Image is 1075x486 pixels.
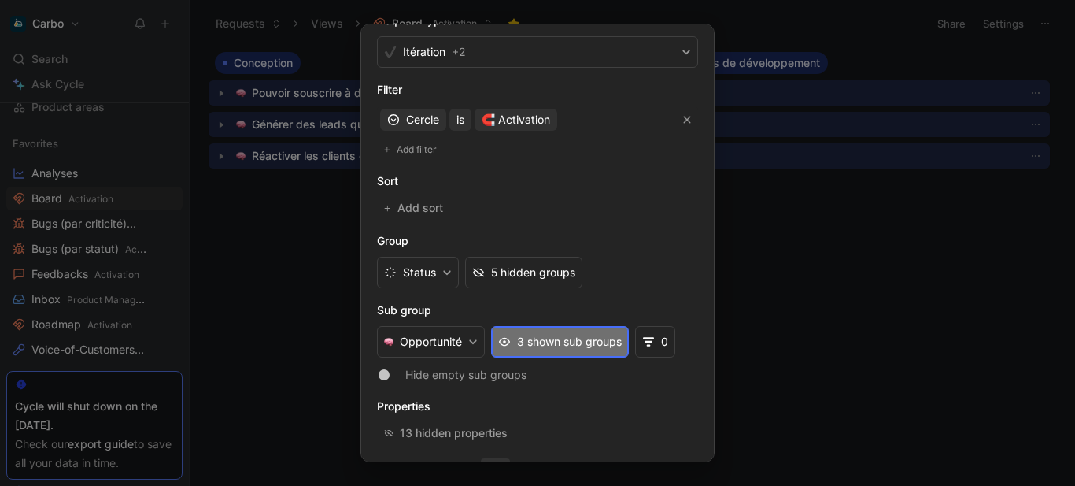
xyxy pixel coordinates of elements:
h2: Properties [377,397,698,416]
span: Cercle [406,110,439,129]
button: 🧠Opportunité [377,326,485,358]
span: 🧲 Activation [482,110,550,129]
div: 13 hidden properties [400,424,508,443]
h2: Sub group [377,301,698,320]
button: is [449,109,471,131]
button: 13 hidden properties [377,422,515,444]
span: Add sort [397,198,445,217]
span: is [456,110,464,129]
span: Hide empty sub groups [405,365,526,384]
h2: Sort [377,172,698,191]
span: Opportunité [400,332,462,351]
button: Add sort [377,197,452,219]
button: 0 [635,326,675,358]
div: 5 hidden groups [491,263,575,282]
h2: Aggregate metrics [377,457,698,476]
button: Status [377,257,459,288]
span: 3 shown sub groups [517,332,622,351]
h2: Group [377,232,698,250]
span: Add filter [397,142,438,158]
img: 🧠 [384,337,393,347]
h2: Filter [377,80,698,99]
button: 3 shown sub groups [491,326,629,358]
button: Cercle [380,109,446,131]
span: + 2 [452,43,466,61]
button: Add filter [377,140,445,159]
span: 0 [661,332,668,351]
button: 5 hidden groups [465,257,582,288]
button: 🧲 Activation [475,109,557,131]
span: Soon [481,458,510,474]
img: ✔️ [384,46,397,58]
span: Itération [403,43,445,61]
button: ✔️Itération+2 [377,36,698,68]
